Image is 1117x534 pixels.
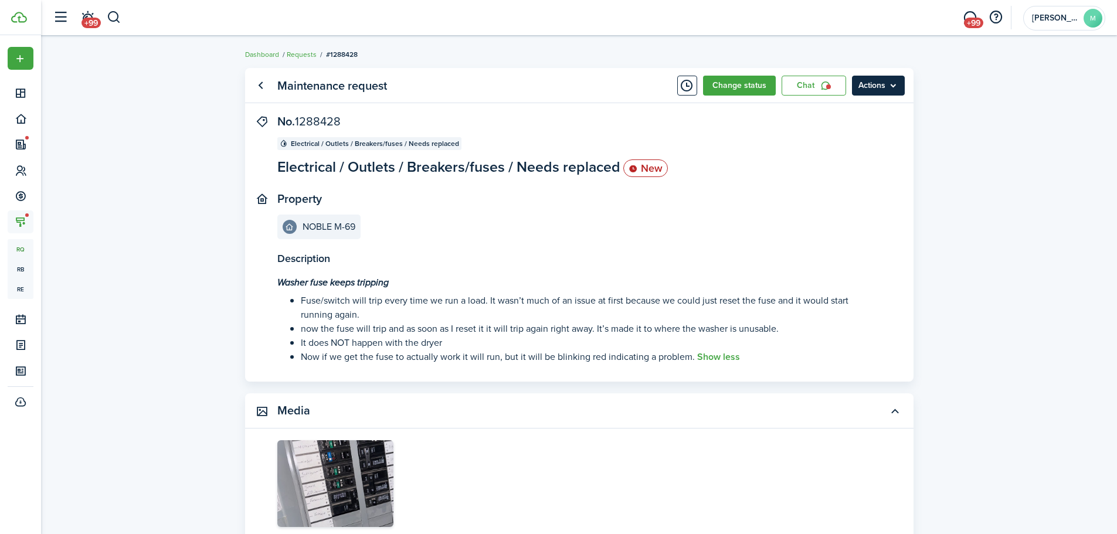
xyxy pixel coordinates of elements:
[964,18,983,28] span: +99
[1032,14,1079,22] span: Monica
[277,115,341,128] panel-main-title: No.
[8,259,33,279] a: rb
[107,8,121,28] button: Search
[287,49,317,60] a: Requests
[303,222,355,232] e-details-info-title: NOBLE M-69
[82,18,101,28] span: +99
[301,336,881,350] li: It does NOT happen with the dryer
[301,350,881,364] li: Now if we get the fuse to actually work it will run, but it will be blinking red indicating a pro...
[291,138,459,149] span: Electrical / Outlets / Breakers/fuses / Needs replaced
[8,239,33,259] a: rq
[277,251,881,267] panel-main-title: Description
[277,192,322,206] panel-main-title: Property
[245,49,279,60] a: Dashboard
[885,401,905,421] button: Toggle accordion
[11,12,27,23] img: TenantCloud
[295,113,341,130] span: 1288428
[782,76,846,96] a: Chat
[277,79,387,93] panel-main-title: Maintenance request
[301,322,881,336] li: now the fuse will trip and as soon as I reset it it will trip again right away. It’s made it to w...
[277,440,393,528] img: Image
[277,404,310,417] panel-main-title: Media
[251,76,271,96] a: Go back
[1084,9,1102,28] avatar-text: M
[623,159,668,177] status: New
[8,47,33,70] button: Open menu
[277,156,668,178] panel-main-description: Electrical / Outlets / Breakers/fuses / Needs replaced
[49,6,72,29] button: Open sidebar
[697,352,740,362] button: Show less
[76,3,99,33] a: Notifications
[703,76,776,96] button: Change status
[677,76,697,96] button: Timeline
[959,3,981,33] a: Messaging
[8,279,33,299] a: re
[326,49,358,60] span: #1288428
[301,294,881,322] li: Fuse/switch will trip every time we run a load. It wasn’t much of an issue at first because we co...
[986,8,1006,28] button: Open resource center
[277,275,389,289] em: Washer fuse keeps tripping
[852,76,905,96] button: Actions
